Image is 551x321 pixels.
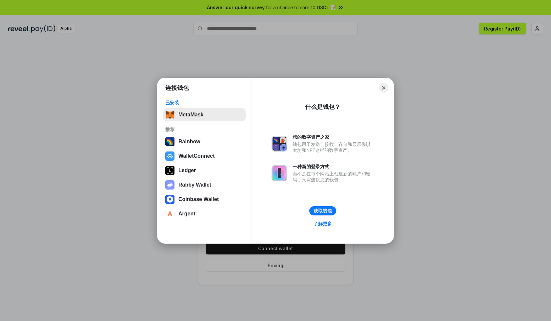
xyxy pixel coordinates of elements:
[309,206,336,215] button: 获取钱包
[163,178,246,191] button: Rabby Wallet
[165,100,244,106] div: 已安装
[272,136,287,151] img: svg+xml,%3Csvg%20xmlns%3D%22http%3A%2F%2Fwww.w3.org%2F2000%2Fsvg%22%20fill%3D%22none%22%20viewBox...
[178,168,196,173] div: Ledger
[163,150,246,163] button: WalletConnect
[178,196,219,202] div: Coinbase Wallet
[310,219,336,228] a: 了解更多
[178,153,215,159] div: WalletConnect
[165,195,174,204] img: svg+xml,%3Csvg%20width%3D%2228%22%20height%3D%2228%22%20viewBox%3D%220%200%2028%2028%22%20fill%3D...
[163,108,246,121] button: MetaMask
[165,166,174,175] img: svg+xml,%3Csvg%20xmlns%3D%22http%3A%2F%2Fwww.w3.org%2F2000%2Fsvg%22%20width%3D%2228%22%20height%3...
[293,171,374,183] div: 而不是在每个网站上创建新的账户和密码，只需连接您的钱包。
[165,180,174,190] img: svg+xml,%3Csvg%20xmlns%3D%22http%3A%2F%2Fwww.w3.org%2F2000%2Fsvg%22%20fill%3D%22none%22%20viewBox...
[178,182,211,188] div: Rabby Wallet
[163,207,246,220] button: Argent
[165,151,174,161] img: svg+xml,%3Csvg%20width%3D%2228%22%20height%3D%2228%22%20viewBox%3D%220%200%2028%2028%22%20fill%3D...
[379,83,388,92] button: Close
[293,134,374,140] div: 您的数字资产之家
[178,112,203,118] div: MetaMask
[305,103,340,111] div: 什么是钱包？
[293,164,374,170] div: 一种新的登录方式
[163,135,246,148] button: Rainbow
[178,211,195,217] div: Argent
[165,110,174,119] img: svg+xml,%3Csvg%20fill%3D%22none%22%20height%3D%2233%22%20viewBox%3D%220%200%2035%2033%22%20width%...
[178,139,200,145] div: Rainbow
[314,221,332,227] div: 了解更多
[314,208,332,214] div: 获取钱包
[165,127,244,132] div: 推荐
[163,164,246,177] button: Ledger
[293,141,374,153] div: 钱包用于发送、接收、存储和显示像以太坊和NFT这样的数字资产。
[165,209,174,218] img: svg+xml,%3Csvg%20width%3D%2228%22%20height%3D%2228%22%20viewBox%3D%220%200%2028%2028%22%20fill%3D...
[165,84,189,92] h1: 连接钱包
[163,193,246,206] button: Coinbase Wallet
[272,165,287,181] img: svg+xml,%3Csvg%20xmlns%3D%22http%3A%2F%2Fwww.w3.org%2F2000%2Fsvg%22%20fill%3D%22none%22%20viewBox...
[165,137,174,146] img: svg+xml,%3Csvg%20width%3D%22120%22%20height%3D%22120%22%20viewBox%3D%220%200%20120%20120%22%20fil...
